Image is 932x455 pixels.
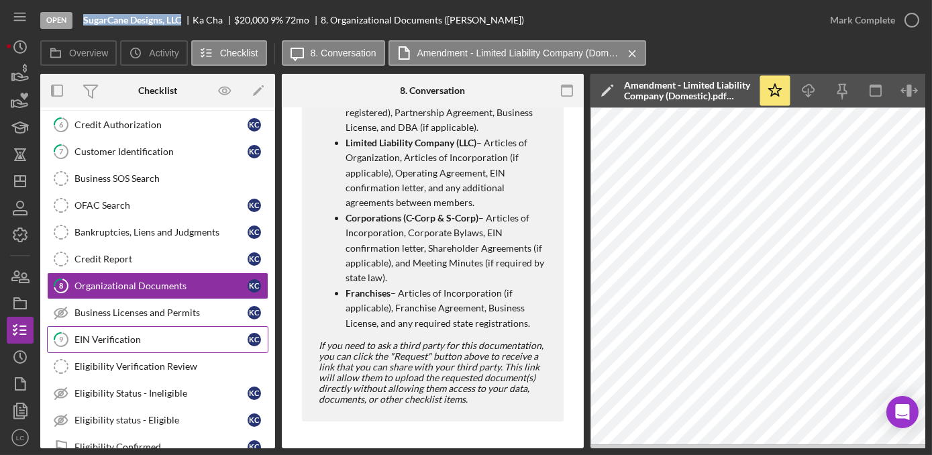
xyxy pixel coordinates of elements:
div: K C [248,440,261,454]
div: K C [248,145,261,158]
div: 72 mo [285,15,309,26]
a: 7Customer IdentificationKC [47,138,268,165]
strong: Corporations (C-Corp & S-Corp) [346,212,478,223]
div: Credit Report [74,254,248,264]
div: K C [248,252,261,266]
a: 9EIN VerificationKC [47,326,268,353]
p: – Articles of Organization, Articles of Incorporation (if applicable), Operating Agreement, EIN c... [346,136,550,211]
div: K C [248,387,261,400]
div: Amendment - Limited Liability Company (Domestic).pdf (1).pdf [624,80,752,101]
label: Amendment - Limited Liability Company (Domestic).pdf (1).pdf [417,48,619,58]
a: Eligibility status - EligibleKC [47,407,268,434]
div: K C [248,225,261,239]
text: LC [16,434,24,442]
span: If you need to ask a third party for this documentation, you can click the "Request" button above... [319,340,543,405]
label: Activity [149,48,178,58]
button: Mark Complete [817,7,925,34]
div: K C [248,279,261,293]
div: Eligibility status - Eligible [74,415,248,425]
tspan: 7 [59,147,64,156]
div: K C [248,199,261,212]
div: 8. Conversation [401,85,466,96]
button: Overview [40,40,117,66]
a: Business Licenses and PermitsKC [47,299,268,326]
label: Overview [69,48,108,58]
a: OFAC SearchKC [47,192,268,219]
label: 8. Conversation [311,48,376,58]
button: Checklist [191,40,267,66]
div: OFAC Search [74,200,248,211]
div: Eligibility Status - Ineligible [74,388,248,399]
div: Mark Complete [830,7,895,34]
p: – Articles of Incorporation, Corporate Bylaws, EIN confirmation letter, Shareholder Agreements (i... [346,211,550,286]
span: $20,000 [234,14,268,26]
button: 8. Conversation [282,40,385,66]
a: Business SOS Search [47,165,268,192]
b: SugarCane Designs, LLC [83,15,181,26]
div: Ka Cha [193,15,234,26]
a: Eligibility Verification Review [47,353,268,380]
div: Credit Authorization [74,119,248,130]
strong: Limited Liability Company (LLC) [346,137,476,148]
p: – Articles of Incorporation (if applicable), Franchise Agreement, Business License, and any requi... [346,286,550,331]
p: – Articles of Incorporation (if registered), Partnership Agreement, Business License, and DBA (if... [346,91,550,136]
div: Eligibility Confirmed [74,442,248,452]
div: Bankruptcies, Liens and Judgments [74,227,248,238]
div: 8. Organizational Documents ([PERSON_NAME]) [321,15,524,26]
a: Eligibility Status - IneligibleKC [47,380,268,407]
div: EIN Verification [74,334,248,345]
tspan: 6 [59,120,64,129]
label: Checklist [220,48,258,58]
div: K C [248,413,261,427]
div: K C [248,118,261,132]
tspan: 8 [59,281,63,290]
a: Credit ReportKC [47,246,268,272]
div: Open [40,12,72,29]
a: 8Organizational DocumentsKC [47,272,268,299]
div: K C [248,333,261,346]
div: Eligibility Verification Review [74,361,268,372]
strong: Franchises [346,287,391,299]
div: 9 % [270,15,283,26]
div: K C [248,306,261,319]
div: Checklist [138,85,177,96]
button: Amendment - Limited Liability Company (Domestic).pdf (1).pdf [389,40,646,66]
div: Customer Identification [74,146,248,157]
div: Business Licenses and Permits [74,307,248,318]
a: Bankruptcies, Liens and JudgmentsKC [47,219,268,246]
div: Organizational Documents [74,281,248,291]
button: LC [7,424,34,451]
a: 6Credit AuthorizationKC [47,111,268,138]
div: Open Intercom Messenger [886,396,919,428]
tspan: 9 [59,335,64,344]
div: Business SOS Search [74,173,268,184]
button: Activity [120,40,187,66]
